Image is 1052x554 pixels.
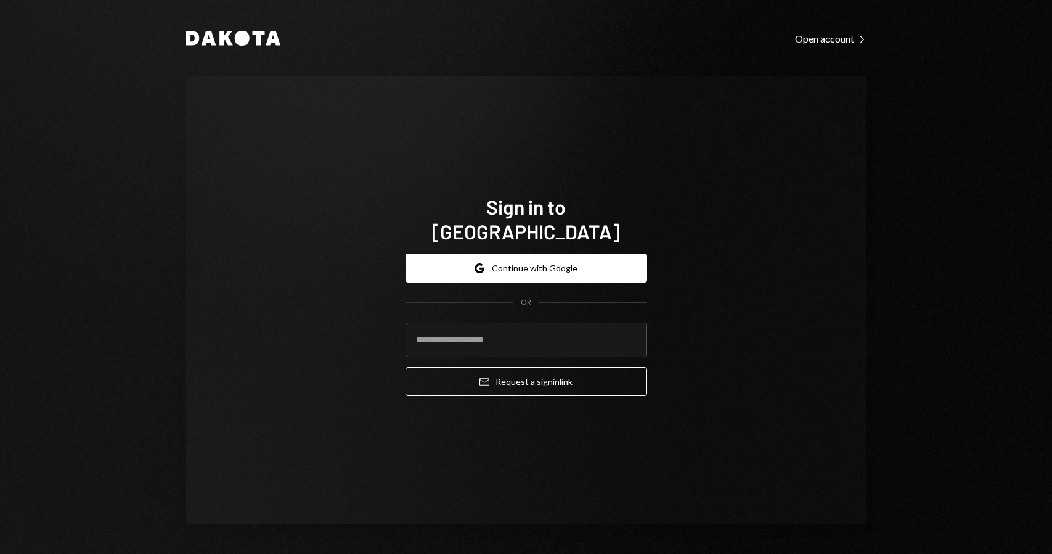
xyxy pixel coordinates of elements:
button: Continue with Google [406,254,647,283]
h1: Sign in to [GEOGRAPHIC_DATA] [406,194,647,244]
div: Open account [795,33,866,45]
a: Open account [795,31,866,45]
div: OR [521,297,531,308]
button: Request a signinlink [406,367,647,396]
